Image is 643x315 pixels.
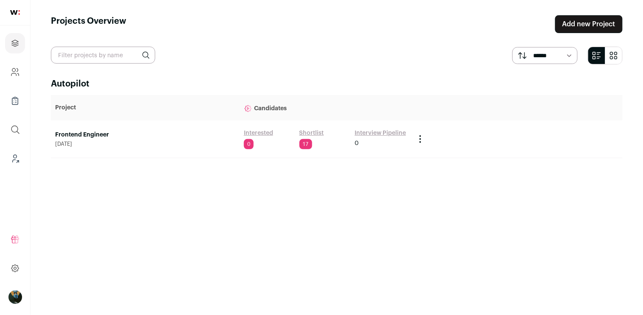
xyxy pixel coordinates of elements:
[355,129,406,137] a: Interview Pipeline
[8,290,22,304] button: Open dropdown
[244,99,407,116] p: Candidates
[55,103,235,112] p: Project
[5,91,25,111] a: Company Lists
[244,139,254,149] span: 0
[55,131,235,139] a: Frontend Engineer
[555,15,623,33] a: Add new Project
[51,47,155,64] input: Filter projects by name
[355,139,359,148] span: 0
[5,62,25,82] a: Company and ATS Settings
[10,10,20,15] img: wellfound-shorthand-0d5821cbd27db2630d0214b213865d53afaa358527fdda9d0ea32b1df1b89c2c.svg
[5,148,25,169] a: Leads (Backoffice)
[299,129,324,137] a: Shortlist
[415,134,425,144] button: Project Actions
[51,78,623,90] h2: Autopilot
[299,139,312,149] span: 17
[5,33,25,53] a: Projects
[244,129,273,137] a: Interested
[8,290,22,304] img: 12031951-medium_jpg
[51,15,126,33] h1: Projects Overview
[55,141,235,148] span: [DATE]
